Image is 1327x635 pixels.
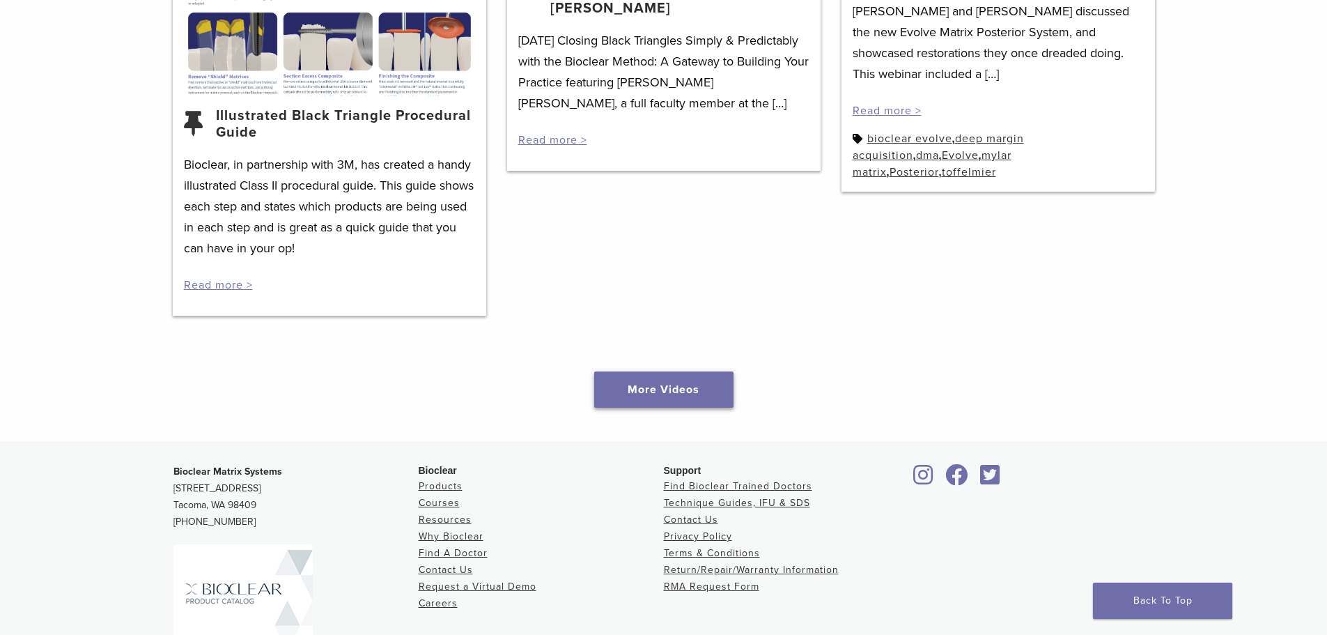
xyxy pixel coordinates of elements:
a: Courses [419,497,460,509]
span: Bioclear [419,465,457,476]
span: Support [664,465,701,476]
a: Find Bioclear Trained Doctors [664,480,812,492]
a: mylar matrix [853,148,1011,179]
p: Bioclear, in partnership with 3M, has created a handy illustrated Class II procedural guide. This... [184,154,475,259]
a: Terms & Conditions [664,547,760,559]
a: Contact Us [664,514,718,526]
a: Contact Us [419,564,473,576]
a: Back To Top [1093,583,1232,619]
p: [STREET_ADDRESS] Tacoma, WA 98409 [PHONE_NUMBER] [173,464,419,530]
a: More Videos [594,372,734,408]
p: [DATE] Closing Black Triangles Simply & Predictably with the Bioclear Method: A Gateway to Buildi... [518,30,809,114]
a: toffelmier [942,165,996,179]
div: , , , , , , [853,130,1144,181]
a: Illustrated Black Triangle Procedural Guide [216,107,475,141]
a: deep margin acquisition [853,132,1024,162]
a: Resources [419,514,472,526]
a: Technique Guides, IFU & SDS [664,497,810,509]
a: Why Bioclear [419,530,483,542]
a: Careers [419,597,458,609]
a: dma [916,148,939,162]
a: Evolve [942,148,979,162]
a: RMA Request Form [664,581,759,592]
a: Bioclear [976,473,1005,487]
a: Products [419,480,463,492]
a: Read more > [518,133,587,147]
a: Read more > [184,278,253,292]
a: Privacy Policy [664,530,732,542]
strong: Bioclear Matrix Systems [173,466,282,477]
a: Posterior [890,165,939,179]
a: bioclear evolve [867,132,952,146]
a: Read more > [853,104,922,118]
a: Find A Doctor [419,547,488,559]
a: Bioclear [909,473,938,487]
a: Bioclear [941,473,973,487]
a: Return/Repair/Warranty Information [664,564,839,576]
a: Request a Virtual Demo [419,581,536,592]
